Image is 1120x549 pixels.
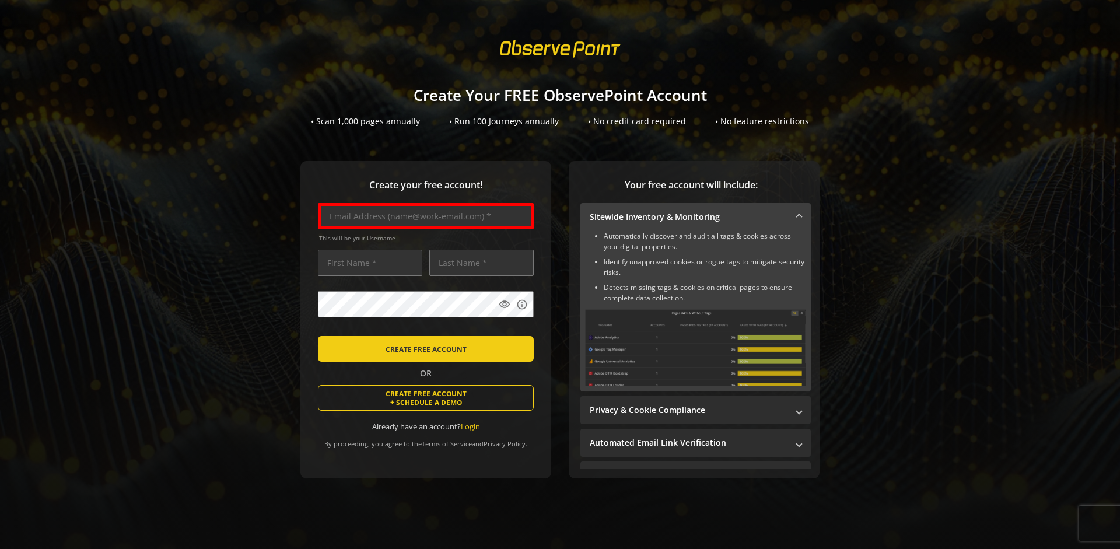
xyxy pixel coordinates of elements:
[588,116,686,127] div: • No credit card required
[715,116,809,127] div: • No feature restrictions
[590,404,787,416] mat-panel-title: Privacy & Cookie Compliance
[604,257,806,278] li: Identify unapproved cookies or rogue tags to mitigate security risks.
[318,203,534,229] input: Email Address (name@work-email.com) *
[585,309,806,386] img: Sitewide Inventory & Monitoring
[318,179,534,192] span: Create your free account!
[386,389,467,407] span: CREATE FREE ACCOUNT + SCHEDULE A DEMO
[516,299,528,310] mat-icon: info
[580,179,802,192] span: Your free account will include:
[580,461,811,489] mat-expansion-panel-header: Performance Monitoring with Web Vitals
[318,250,422,276] input: First Name *
[604,282,806,303] li: Detects missing tags & cookies on critical pages to ensure complete data collection.
[429,250,534,276] input: Last Name *
[415,368,436,379] span: OR
[590,211,787,223] mat-panel-title: Sitewide Inventory & Monitoring
[580,231,811,391] div: Sitewide Inventory & Monitoring
[386,338,467,359] span: CREATE FREE ACCOUNT
[311,116,420,127] div: • Scan 1,000 pages annually
[499,299,510,310] mat-icon: visibility
[461,421,480,432] a: Login
[580,203,811,231] mat-expansion-panel-header: Sitewide Inventory & Monitoring
[318,385,534,411] button: CREATE FREE ACCOUNT+ SCHEDULE A DEMO
[590,437,787,449] mat-panel-title: Automated Email Link Verification
[319,234,534,242] span: This will be your Username
[318,421,534,432] div: Already have an account?
[580,396,811,424] mat-expansion-panel-header: Privacy & Cookie Compliance
[422,439,472,448] a: Terms of Service
[318,432,534,448] div: By proceeding, you agree to the and .
[604,231,806,252] li: Automatically discover and audit all tags & cookies across your digital properties.
[449,116,559,127] div: • Run 100 Journeys annually
[580,429,811,457] mat-expansion-panel-header: Automated Email Link Verification
[318,336,534,362] button: CREATE FREE ACCOUNT
[484,439,526,448] a: Privacy Policy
